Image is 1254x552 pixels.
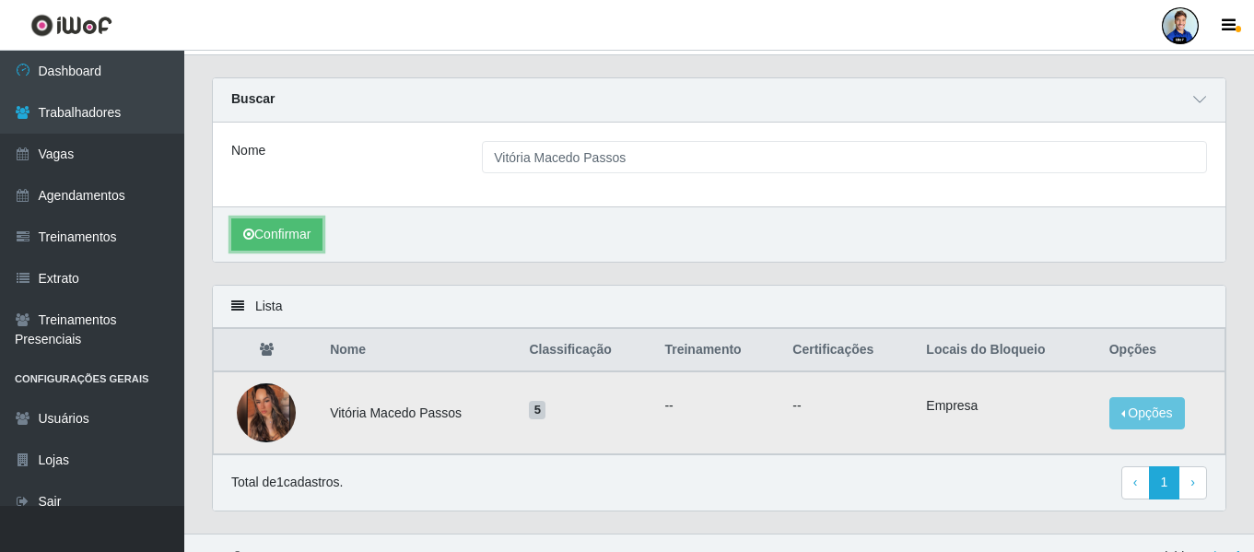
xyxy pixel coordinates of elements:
[231,141,265,160] label: Nome
[1098,329,1225,372] th: Opções
[664,396,770,416] ul: --
[1190,475,1195,489] span: ›
[781,329,915,372] th: Certificações
[926,396,1086,416] li: Empresa
[1133,475,1138,489] span: ‹
[482,141,1207,173] input: Digite o Nome...
[1121,466,1150,499] a: Previous
[518,329,653,372] th: Classificação
[1109,397,1185,429] button: Opções
[1121,466,1207,499] nav: pagination
[915,329,1097,372] th: Locais do Bloqueio
[792,396,904,416] p: --
[231,218,322,251] button: Confirmar
[319,329,518,372] th: Nome
[237,383,296,442] img: 1759791582144.jpeg
[231,91,275,106] strong: Buscar
[1149,466,1180,499] a: 1
[30,14,112,37] img: CoreUI Logo
[529,401,545,419] span: 5
[213,286,1225,328] div: Lista
[231,473,343,492] p: Total de 1 cadastros.
[319,371,518,454] td: Vitória Macedo Passos
[653,329,781,372] th: Treinamento
[1178,466,1207,499] a: Next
